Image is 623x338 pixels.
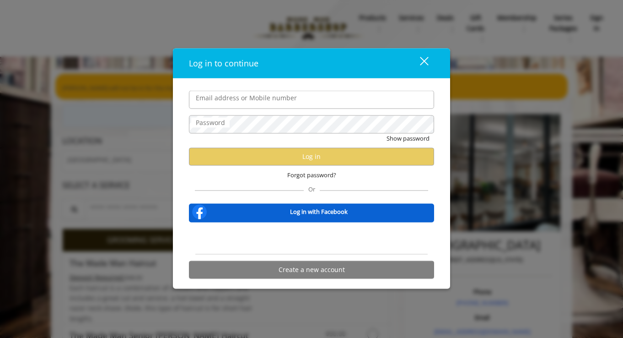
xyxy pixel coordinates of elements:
b: Log in with Facebook [290,207,348,217]
iframe: Sign in with Google Button [265,228,358,248]
label: Password [191,118,230,128]
span: Log in to continue [189,58,258,69]
img: facebook-logo [190,202,209,221]
span: Forgot password? [287,170,336,180]
label: Email address or Mobile number [191,93,301,103]
input: Password [189,115,434,134]
span: Or [304,185,320,193]
div: close dialog [409,56,428,70]
button: Show password [387,134,430,143]
button: Log in [189,147,434,165]
input: Email address or Mobile number [189,91,434,109]
button: Create a new account [189,261,434,278]
button: close dialog [403,54,434,72]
